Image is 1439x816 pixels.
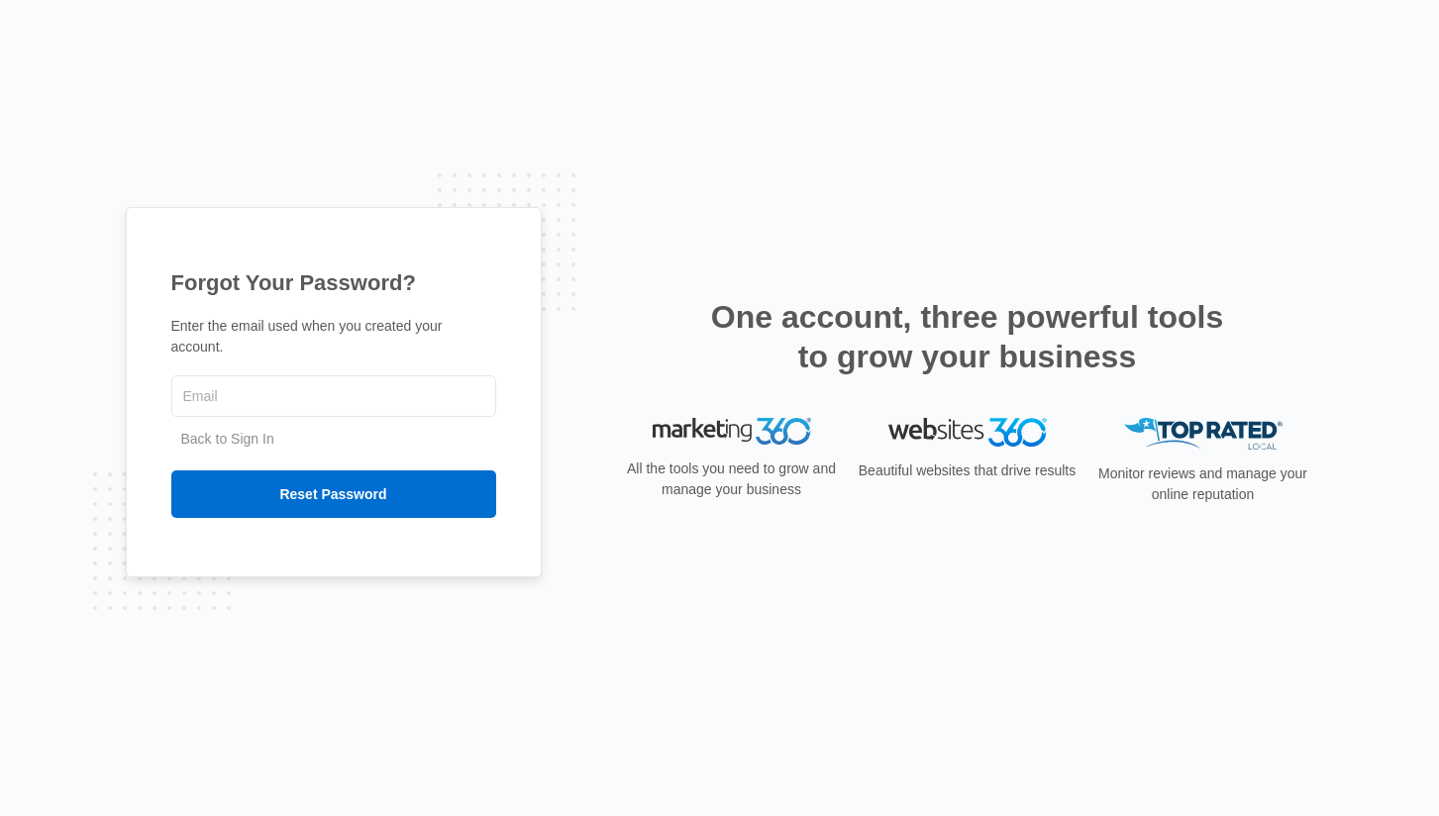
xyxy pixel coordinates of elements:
input: Email [171,375,496,417]
img: Marketing 360 [653,418,811,446]
p: Monitor reviews and manage your online reputation [1092,463,1314,505]
p: Beautiful websites that drive results [857,460,1079,481]
a: Back to Sign In [181,431,274,447]
h1: Forgot Your Password? [171,266,496,299]
h2: One account, three powerful tools to grow your business [705,297,1230,376]
input: Reset Password [171,470,496,518]
p: All the tools you need to grow and manage your business [621,459,843,500]
p: Enter the email used when you created your account. [171,316,496,357]
img: Websites 360 [888,418,1047,447]
img: Top Rated Local [1124,418,1283,451]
